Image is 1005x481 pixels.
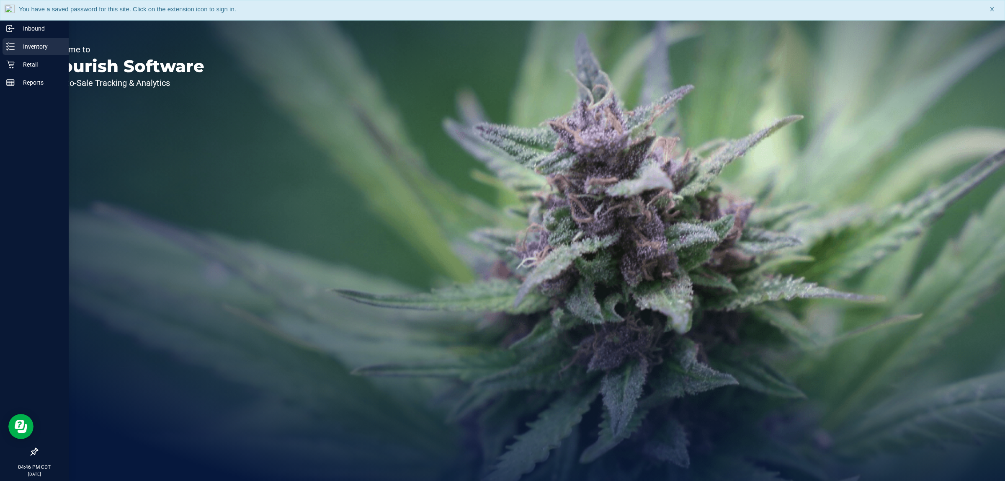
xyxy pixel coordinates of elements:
p: 04:46 PM CDT [4,463,65,471]
span: X [990,5,994,14]
p: [DATE] [4,471,65,477]
inline-svg: Retail [6,60,15,69]
p: Retail [15,59,65,70]
p: Inbound [15,23,65,34]
span: You have a saved password for this site. Click on the extension icon to sign in. [19,5,236,13]
p: Flourish Software [45,58,204,75]
p: Reports [15,78,65,88]
inline-svg: Inventory [6,42,15,51]
iframe: Resource center [8,414,33,439]
inline-svg: Inbound [6,24,15,33]
inline-svg: Reports [6,78,15,87]
p: Seed-to-Sale Tracking & Analytics [45,79,204,87]
p: Welcome to [45,45,204,54]
p: Inventory [15,41,65,52]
